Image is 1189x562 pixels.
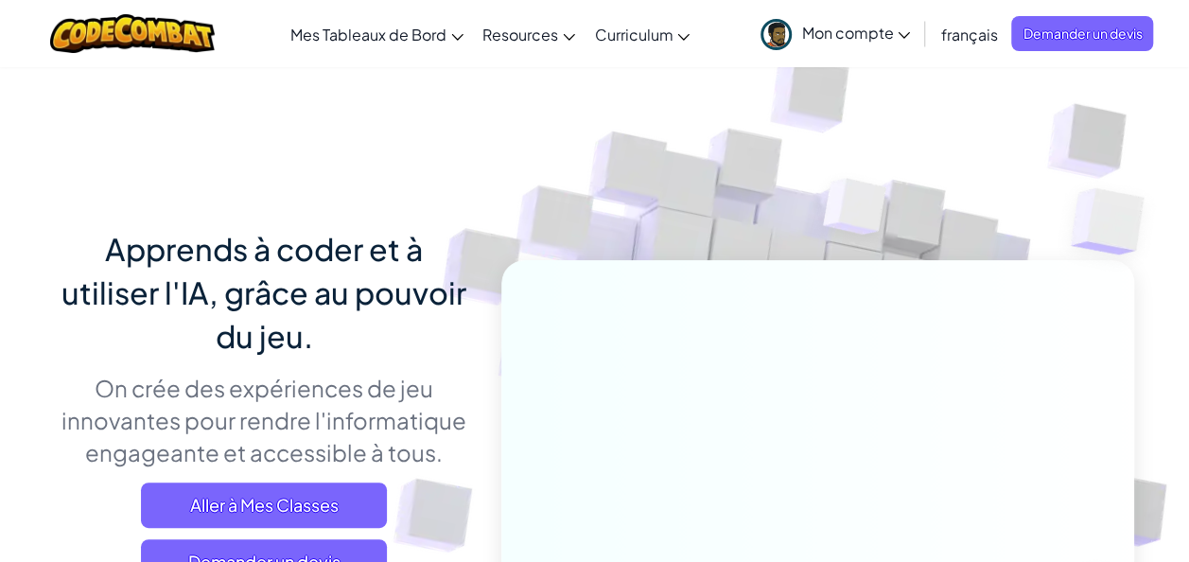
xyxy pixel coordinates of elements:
[141,483,387,528] a: Aller à Mes Classes
[801,23,910,43] span: Mon compte
[931,9,1006,60] a: français
[594,25,673,44] span: Curriculum
[751,4,919,63] a: Mon compte
[482,25,558,44] span: Resources
[940,25,997,44] span: français
[585,9,699,60] a: Curriculum
[290,25,446,44] span: Mes Tableaux de Bord
[761,19,792,50] img: avatar
[473,9,585,60] a: Resources
[787,141,923,282] img: Overlap cubes
[1011,16,1153,51] a: Demander un devis
[61,230,466,355] span: Apprends à coder et à utiliser l'IA, grâce au pouvoir du jeu.
[56,372,473,468] p: On crée des expériences de jeu innovantes pour rendre l'informatique engageante et accessible à t...
[281,9,473,60] a: Mes Tableaux de Bord
[50,14,216,53] img: CodeCombat logo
